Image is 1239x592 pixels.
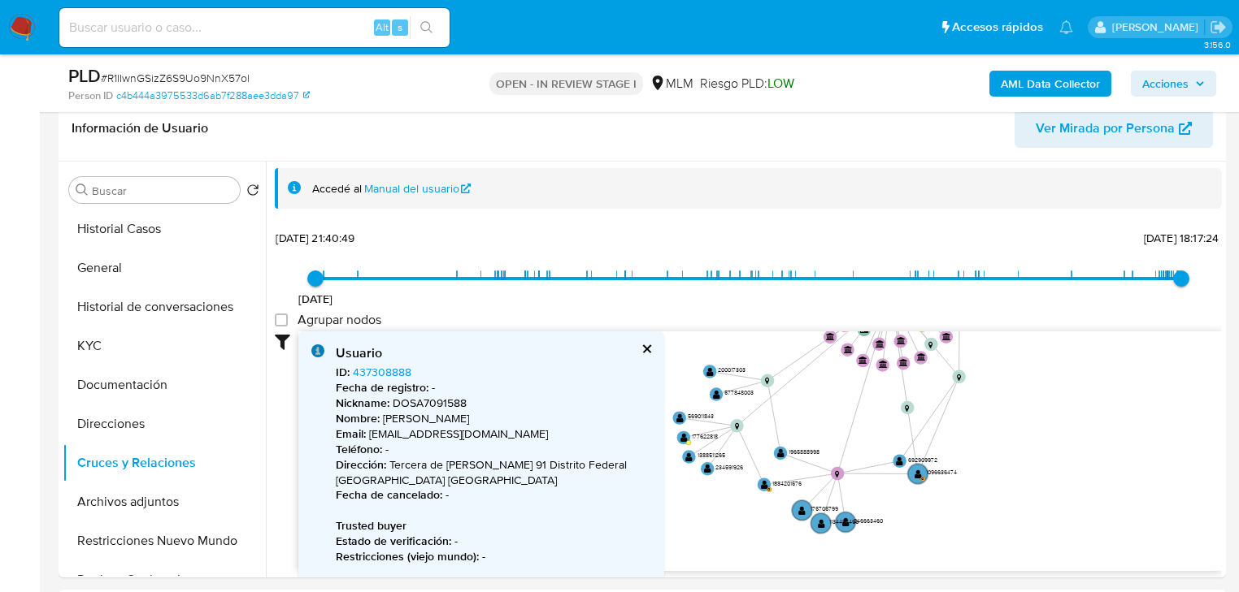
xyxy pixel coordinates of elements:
text: 1965888998 [789,447,819,455]
text: 200017303 [718,365,746,374]
div: Usuario [336,344,651,362]
button: Restricciones Nuevo Mundo [63,521,266,560]
button: cerrar [641,344,651,354]
text: 569011843 [688,412,714,420]
button: Historial de conversaciones [63,287,266,326]
text:  [957,373,962,380]
span: Ver Mirada por Persona [1036,109,1175,148]
text:  [876,339,885,347]
span: Alt [376,19,389,35]
input: Buscar [92,184,233,198]
text:  [917,353,926,361]
text:  [928,340,933,348]
a: Manual del usuario [364,181,472,197]
input: Agrupar nodos [275,313,288,326]
text: 577848003 [724,388,754,396]
button: General [63,248,266,287]
span: # R1lIwnGSizZ6S9Uo9NnX57ol [101,70,250,86]
input: Buscar usuario o caso... [59,17,450,38]
text:  [915,469,922,478]
button: KYC [63,326,266,365]
span: Acciones [1142,71,1189,97]
p: - [336,549,651,564]
text:  [897,337,906,344]
span: 3.156.0 [1204,38,1231,51]
text:  [735,422,740,430]
b: AML Data Collector [1001,71,1100,97]
b: PLD [68,63,101,89]
text:  [685,452,693,461]
button: Acciones [1131,71,1216,97]
b: Trusted buyer [336,517,406,534]
b: Teléfono : [336,441,382,457]
text:  [899,359,908,366]
text: 234591926 [715,463,743,471]
text:  [713,389,720,399]
text: C [767,486,771,492]
h1: Información de Usuario [72,120,208,136]
button: AML Data Collector [989,71,1111,97]
text:  [761,479,768,489]
text: 177622818 [692,431,718,439]
text: 1134457456 [829,517,859,525]
span: Accesos rápidos [952,19,1043,36]
text:  [942,332,951,339]
text: C [921,476,924,482]
text:  [704,464,711,473]
p: Tercera de [PERSON_NAME] 91 Distrito Federal [GEOGRAPHIC_DATA] [GEOGRAPHIC_DATA] [336,457,651,488]
span: Riesgo PLD: [700,75,794,93]
button: Cruces y Relaciones [63,443,266,482]
span: [DATE] 21:40:49 [276,230,354,246]
b: Fecha de registro : [336,379,428,395]
text: 175705799 [811,504,838,512]
text:  [777,448,785,458]
span: LOW [767,74,794,93]
button: Historial Casos [63,210,266,248]
p: - [336,487,651,503]
p: - [336,534,651,549]
text:  [798,505,806,515]
text:  [842,517,850,527]
b: Email : [336,426,366,442]
text:  [676,413,684,422]
span: [DATE] [298,291,333,307]
b: Nombre : [336,410,380,426]
b: Nickname : [336,395,389,411]
b: Restricciones (viejo mundo) : [336,548,479,564]
text:  [905,404,910,411]
a: 437308888 [353,364,411,380]
text:  [860,326,868,333]
text:  [680,433,688,443]
text: 1834201576 [772,478,802,486]
text:  [706,366,714,376]
a: c4b444a3975533d6ab7f288aee3dda97 [116,89,310,103]
text:  [844,345,853,352]
a: Notificaciones [1059,20,1073,34]
p: - [336,380,651,395]
div: MLM [650,75,693,93]
a: Salir [1210,19,1227,36]
text:  [765,377,770,384]
p: [EMAIL_ADDRESS][DOMAIN_NAME] [336,426,651,442]
b: ID : [336,364,350,380]
text:  [859,356,867,364]
text: 1388511265 [698,451,725,459]
text:  [818,518,825,528]
text: 246663460 [854,516,883,524]
p: erika.juarez@mercadolibre.com.mx [1112,19,1204,35]
b: Estado de verificación : [336,533,451,549]
p: DOSA7091588 [336,395,651,411]
span: Accedé al [312,181,362,197]
span: s [398,19,402,35]
p: [PERSON_NAME] [336,411,651,426]
text:  [879,361,888,368]
text: 1096636474 [926,468,957,476]
b: Dirección : [336,456,386,473]
button: Direcciones [63,404,266,443]
p: - [336,442,651,457]
text:  [826,333,835,340]
text:  [835,469,840,477]
p: OPEN - IN REVIEW STAGE I [489,72,643,95]
text:  [896,456,903,465]
button: Documentación [63,365,266,404]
